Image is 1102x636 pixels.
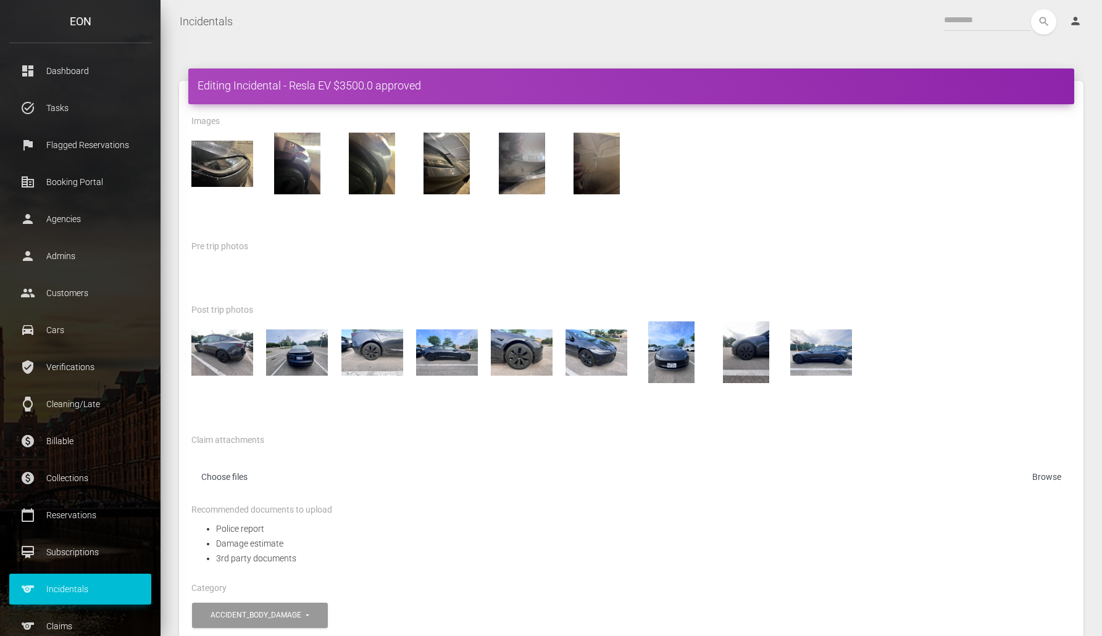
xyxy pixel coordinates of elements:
p: Subscriptions [19,543,142,561]
label: Claim attachments [191,434,264,447]
li: Police report [216,521,1071,536]
p: Cleaning/Late [19,395,142,413]
img: IMG_0740.jpg [191,321,253,383]
p: Claims [19,617,142,635]
a: person Agencies [9,204,151,234]
img: 8ed823ef24974556980092d86d10223f.jpg [341,133,403,194]
p: Tasks [19,99,142,117]
img: IMG_0737.jpg [416,321,478,383]
label: Post trip photos [191,304,253,316]
p: Admins [19,247,142,265]
a: card_membership Subscriptions [9,537,151,568]
a: calendar_today Reservations [9,500,151,531]
img: IMG_0739.jpg [266,321,328,383]
a: drive_eta Cars [9,315,151,345]
img: 1e973e79363c4efeb184a80a3601b0aa.jpg [191,133,253,194]
p: Customers [19,284,142,302]
img: 1f8ae2ebc9374dce9c6493a742fbb37c.jpg [266,133,328,194]
a: corporate_fare Booking Portal [9,167,151,197]
a: dashboard Dashboard [9,56,151,86]
button: search [1031,9,1056,35]
p: Reservations [19,506,142,524]
i: person [1069,15,1082,27]
img: IMG_0733.jpg [716,321,777,383]
a: paid Collections [9,463,151,494]
a: watch Cleaning/Late [9,389,151,419]
img: IMG_0732.jpg [790,321,852,383]
img: b5ffff1962104c2a966d64b3826c3290.jpg [416,133,478,194]
img: IMG_0738.jpg [341,321,403,383]
a: flag Flagged Reservations [9,130,151,160]
button: accident_body_damage [192,603,328,628]
a: paid Billable [9,426,151,456]
a: people Customers [9,278,151,308]
p: Cars [19,321,142,339]
a: verified_user Verifications [9,352,151,382]
h4: Editing Incidental - Resla EV $3500.0 approved [198,78,1065,93]
img: IMG_0734.jpg [641,321,703,383]
p: Booking Portal [19,173,142,191]
div: accident_body_damage [211,610,304,621]
p: Incidentals [19,580,142,598]
label: Pre trip photos [191,241,248,253]
p: Agencies [19,210,142,228]
li: 3rd party documents [216,551,1071,566]
img: d7d29a6f25ab47d091300c3a36e9c83b.jpg [491,133,553,194]
li: Damage estimate [216,536,1071,551]
a: person [1060,9,1093,34]
img: IMG_0735.jpg [566,321,627,383]
p: Dashboard [19,62,142,80]
a: person Admins [9,241,151,271]
p: Collections [19,469,142,487]
img: d9c9dd272e6a4cebad54c36b16f76719.jpg [566,133,627,194]
a: Incidentals [180,6,233,37]
a: task_alt Tasks [9,93,151,123]
img: IMG_0736.jpg [491,321,553,383]
label: Images [191,115,220,128]
label: Recommended documents to upload [191,504,332,516]
a: sports Incidentals [9,574,151,605]
p: Verifications [19,358,142,376]
label: Category [191,582,227,595]
p: Billable [19,432,142,450]
p: Flagged Reservations [19,136,142,154]
label: Choose files [191,466,1071,492]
